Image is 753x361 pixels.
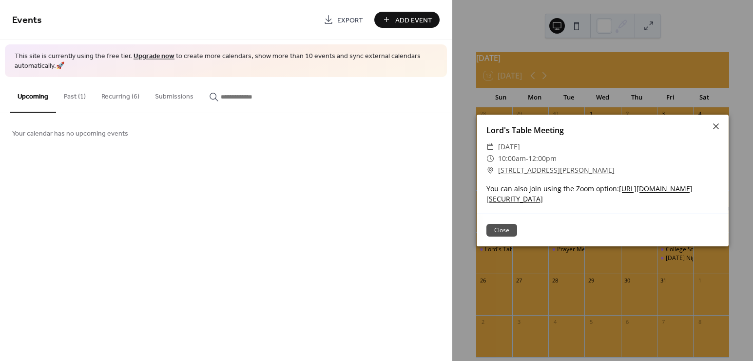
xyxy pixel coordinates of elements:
span: - [526,154,528,163]
button: Upcoming [10,77,56,113]
div: ​ [486,164,494,176]
a: [URL][DOMAIN_NAME][SECURITY_DATA] [486,184,693,203]
button: Past (1) [56,77,94,112]
div: You can also join using the Zoom option: [477,183,729,204]
span: 12:00pm [528,154,557,163]
span: This site is currently using the free tier. to create more calendars, show more than 10 events an... [15,52,437,71]
a: Upgrade now [134,50,174,63]
button: Add Event [374,12,440,28]
div: ​ [486,141,494,153]
button: Submissions [147,77,201,112]
span: [DATE] [498,141,520,153]
span: 10:00am [498,154,526,163]
a: [STREET_ADDRESS][PERSON_NAME] [498,164,615,176]
div: ​ [486,153,494,164]
span: Events [12,11,42,30]
button: Recurring (6) [94,77,147,112]
span: Export [337,15,363,25]
button: Close [486,224,517,237]
span: Your calendar has no upcoming events [12,129,128,139]
div: Lord's Table Meeting [477,124,729,136]
a: Export [316,12,370,28]
span: Add Event [395,15,432,25]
